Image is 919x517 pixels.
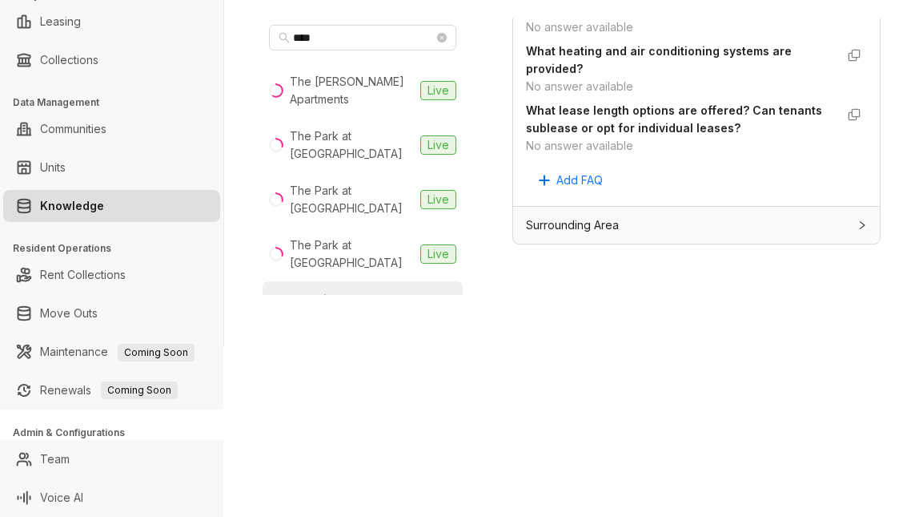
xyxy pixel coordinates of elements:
[420,244,456,264] span: Live
[40,443,70,475] a: Team
[3,336,220,368] li: Maintenance
[526,78,835,95] div: No answer available
[290,236,414,272] div: The Park at [GEOGRAPHIC_DATA]
[13,95,223,110] h3: Data Management
[3,443,220,475] li: Team
[290,291,414,326] div: The View at [GEOGRAPHIC_DATA]
[290,73,414,108] div: The [PERSON_NAME] Apartments
[13,426,223,440] h3: Admin & Configurations
[3,259,220,291] li: Rent Collections
[556,172,603,189] span: Add FAQ
[40,259,126,291] a: Rent Collections
[13,241,223,256] h3: Resident Operations
[420,190,456,209] span: Live
[420,81,456,100] span: Live
[3,44,220,76] li: Collections
[420,135,456,155] span: Live
[40,6,81,38] a: Leasing
[290,182,414,217] div: The Park at [GEOGRAPHIC_DATA]
[40,190,104,222] a: Knowledge
[3,297,220,329] li: Move Outs
[513,207,880,244] div: Surrounding Area
[437,33,447,42] span: close-circle
[526,103,822,135] strong: What lease length options are offered? Can tenants sublease or opt for individual leases?
[40,482,83,514] a: Voice AI
[40,113,106,145] a: Communities
[40,44,98,76] a: Collections
[3,113,220,145] li: Communities
[3,151,220,184] li: Units
[101,382,178,399] span: Coming Soon
[40,151,66,184] a: Units
[526,137,835,155] div: No answer available
[118,344,195,361] span: Coming Soon
[526,44,792,75] strong: What heating and air conditioning systems are provided?
[40,374,178,406] a: RenewalsComing Soon
[290,127,414,163] div: The Park at [GEOGRAPHIC_DATA]
[857,220,867,230] span: collapsed
[3,190,220,222] li: Knowledge
[3,6,220,38] li: Leasing
[526,168,616,193] button: Add FAQ
[40,297,98,329] a: Move Outs
[279,32,290,43] span: search
[3,374,220,406] li: Renewals
[3,482,220,514] li: Voice AI
[526,18,835,36] div: No answer available
[526,216,619,234] span: Surrounding Area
